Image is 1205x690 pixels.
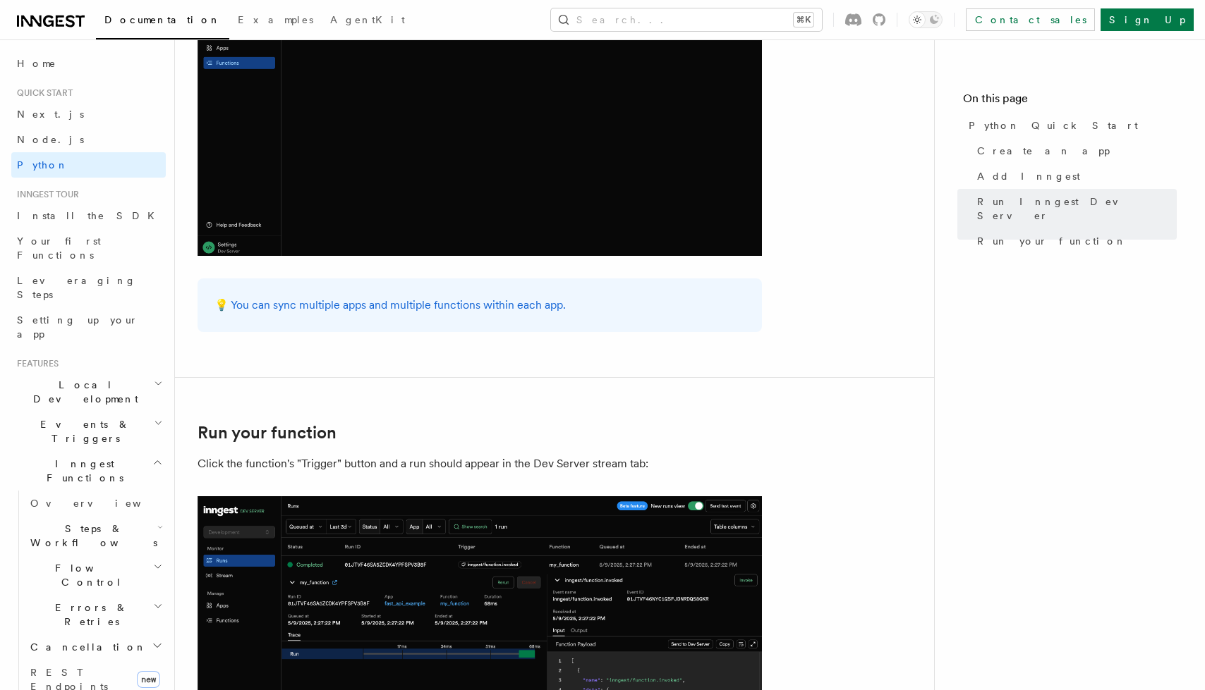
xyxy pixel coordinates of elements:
span: Home [17,56,56,70]
span: Inngest tour [11,189,79,200]
a: Next.js [11,101,166,127]
span: Add Inngest [977,169,1080,183]
button: Inngest Functions [11,451,166,491]
span: Next.js [17,109,84,120]
a: Sign Up [1101,8,1194,31]
a: Run your function [971,228,1177,254]
a: Your first Functions [11,228,166,268]
span: Local Development [11,378,154,406]
span: Leveraging Steps [17,275,136,300]
button: Search...⌘K [551,8,822,31]
span: Your first Functions [17,235,101,261]
span: Create an app [977,144,1110,158]
span: Steps & Workflows [25,522,157,550]
span: Install the SDK [17,210,163,221]
kbd: ⌘K [794,13,813,27]
span: Inngest Functions [11,457,152,485]
span: Cancellation [25,640,147,654]
a: Examples [229,4,322,38]
button: Events & Triggers [11,412,166,451]
span: Documentation [104,14,221,25]
span: Quick start [11,87,73,99]
button: Toggle dark mode [909,11,943,28]
span: Run your function [977,234,1127,248]
span: Flow Control [25,561,153,589]
p: 💡 You can sync multiple apps and multiple functions within each app. [214,295,745,315]
a: Contact sales [966,8,1095,31]
span: new [137,671,160,688]
h4: On this page [963,90,1177,113]
button: Cancellation [25,634,166,660]
span: Features [11,358,59,369]
a: Install the SDK [11,203,166,228]
span: Examples [238,14,313,25]
a: Node.js [11,127,166,152]
button: Local Development [11,372,166,412]
a: Python [11,152,166,178]
span: Setting up your app [17,314,138,340]
span: AgentKit [330,14,405,25]
span: Events & Triggers [11,417,154,445]
span: Python [17,159,68,171]
p: Click the function's "Trigger" button and a run should appear in the Dev Server stream tab: [198,454,762,474]
a: Leveraging Steps [11,268,166,307]
span: Overview [30,498,176,509]
button: Steps & Workflows [25,516,166,555]
a: Python Quick Start [963,113,1177,138]
span: Python Quick Start [969,118,1138,133]
a: Run your function [198,423,337,443]
a: Home [11,51,166,76]
span: Node.js [17,134,84,145]
a: Run Inngest Dev Server [971,189,1177,228]
a: Add Inngest [971,164,1177,189]
a: Documentation [96,4,229,39]
a: Create an app [971,138,1177,164]
button: Errors & Retries [25,595,166,634]
span: Errors & Retries [25,600,153,629]
span: Run Inngest Dev Server [977,195,1177,223]
button: Flow Control [25,555,166,595]
a: Setting up your app [11,307,166,347]
a: Overview [25,491,166,516]
a: AgentKit [322,4,413,38]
